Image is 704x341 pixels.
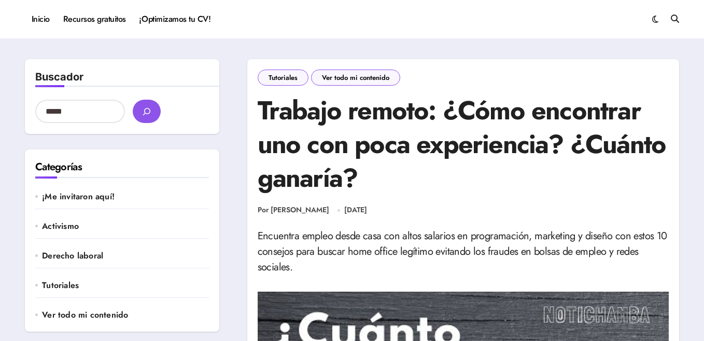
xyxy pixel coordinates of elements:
[35,71,83,83] label: Buscador
[133,100,161,123] button: buscar
[42,191,208,202] a: ¡Me invitaron aquí!
[133,5,217,33] a: ¡Optimizamos tu CV!
[258,93,669,195] h1: Trabajo remoto: ¿Cómo encontrar uno con poca experiencia? ¿Cuánto ganaría?
[57,5,133,33] a: Recursos gratuitos
[258,70,308,86] a: Tutoriales
[42,221,208,232] a: Activismo
[25,5,57,33] a: Inicio
[311,70,400,86] a: Ver todo mi contenido
[42,250,208,262] a: Derecho laboral
[258,228,669,275] p: Encuentra empleo desde casa con altos salarios en programación, marketing y diseño con estos 10 c...
[35,160,209,174] h2: Categorías
[42,309,208,321] a: Ver todo mi contenido
[42,280,208,291] a: Tutoriales
[344,205,367,215] a: [DATE]
[344,204,367,215] time: [DATE]
[258,205,329,215] a: Por [PERSON_NAME]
